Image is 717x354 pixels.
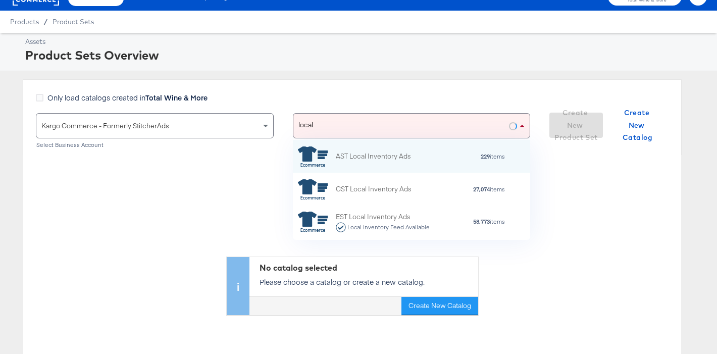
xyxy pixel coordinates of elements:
[53,18,94,26] a: Product Sets
[336,184,412,194] div: CST Local Inventory Ads
[481,152,490,160] strong: 229
[25,46,704,64] div: Product Sets Overview
[145,92,208,103] strong: Total Wine & More
[430,218,505,225] div: items
[615,107,660,144] span: Create New Catalog
[473,185,490,192] strong: 27,074
[401,297,478,315] button: Create New Catalog
[47,92,208,103] span: Only load catalogs created in
[41,121,169,130] span: Kargo Commerce - Formerly StitcherAds
[336,151,411,162] div: AST Local Inventory Ads
[347,224,430,231] div: Local Inventory Feed Available
[411,153,505,160] div: items
[10,18,39,26] span: Products
[473,218,490,225] strong: 58,773
[25,37,704,46] div: Assets
[611,113,664,138] button: Create New Catalog
[293,140,531,241] div: grid
[36,141,274,148] div: Select Business Account
[412,185,505,192] div: items
[336,212,430,232] div: EST Local Inventory Ads
[39,18,53,26] span: /
[260,277,473,287] p: Please choose a catalog or create a new catalog.
[260,262,473,274] div: No catalog selected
